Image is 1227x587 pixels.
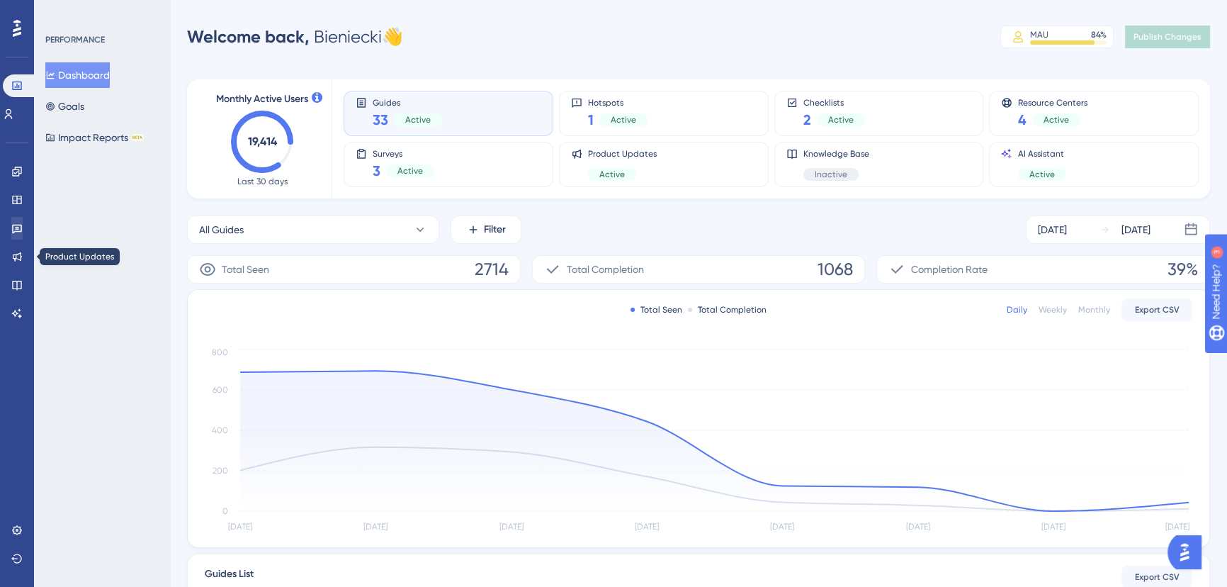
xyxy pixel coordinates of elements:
span: Total Completion [567,261,644,278]
span: Monthly Active Users [216,91,308,108]
span: 1068 [818,258,853,281]
div: PERFORMANCE [45,34,105,45]
span: 39% [1167,258,1198,281]
span: Checklists [803,97,865,107]
span: Active [611,114,636,125]
div: Daily [1007,304,1027,315]
div: Total Completion [688,304,767,315]
tspan: [DATE] [770,522,794,532]
div: 84 % [1091,29,1107,40]
tspan: 200 [213,466,228,476]
span: Need Help? [33,4,89,21]
span: Active [405,114,431,125]
span: Resource Centers [1018,97,1087,107]
div: [DATE] [1038,221,1067,238]
tspan: [DATE] [1041,522,1065,532]
iframe: UserGuiding AI Assistant Launcher [1167,531,1210,574]
span: All Guides [199,221,244,238]
button: Goals [45,94,84,119]
span: Knowledge Base [803,148,869,160]
text: 19,414 [248,135,278,148]
button: All Guides [187,216,439,244]
span: 2714 [475,258,509,281]
span: Hotspots [588,97,648,107]
span: Active [599,169,625,180]
span: 2 [803,110,811,130]
div: [DATE] [1121,221,1150,238]
span: 4 [1018,110,1027,130]
tspan: [DATE] [228,522,252,532]
span: Guides [373,97,442,107]
tspan: 800 [212,347,228,357]
tspan: [DATE] [905,522,929,532]
tspan: [DATE] [635,522,659,532]
button: Publish Changes [1125,26,1210,48]
span: Inactive [815,169,847,180]
span: Last 30 days [237,176,288,187]
tspan: 0 [222,506,228,516]
span: Product Updates [588,148,657,160]
div: 3 [98,7,103,18]
button: Export CSV [1121,298,1192,321]
span: Welcome back, [187,26,310,47]
div: BETA [131,134,144,141]
span: 1 [588,110,594,130]
span: Completion Rate [911,261,988,278]
span: Active [1044,114,1069,125]
span: Active [1029,169,1055,180]
span: Publish Changes [1133,31,1201,43]
span: AI Assistant [1018,148,1066,160]
div: Monthly [1078,304,1110,315]
span: Active [397,165,423,177]
span: Filter [484,221,506,238]
span: Surveys [373,148,434,158]
button: Filter [451,216,521,244]
span: Total Seen [222,261,269,278]
div: Bieniecki 👋 [187,26,403,48]
span: 33 [373,110,388,130]
div: MAU [1030,29,1048,40]
span: Active [828,114,854,125]
div: Total Seen [631,304,682,315]
tspan: [DATE] [363,522,388,532]
button: Impact ReportsBETA [45,125,144,150]
span: Export CSV [1135,571,1180,583]
span: Export CSV [1135,304,1180,315]
span: 3 [373,161,380,181]
tspan: 600 [213,385,228,395]
button: Dashboard [45,62,110,88]
tspan: 400 [212,425,228,435]
tspan: [DATE] [499,522,524,532]
div: Weekly [1039,304,1067,315]
tspan: [DATE] [1165,522,1189,532]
